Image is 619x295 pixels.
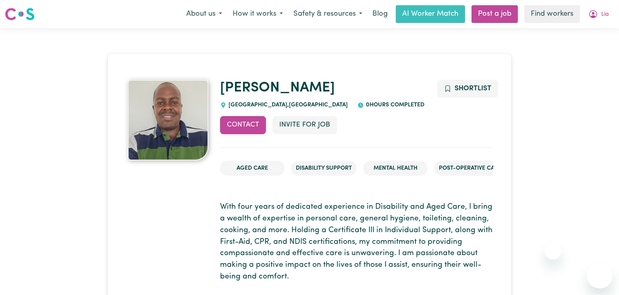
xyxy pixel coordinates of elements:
[288,6,368,23] button: Safety & resources
[226,102,348,108] span: [GEOGRAPHIC_DATA] , [GEOGRAPHIC_DATA]
[455,85,491,92] span: Shortlist
[587,263,613,289] iframe: Button to launch messaging window
[524,5,580,23] a: Find workers
[181,6,227,23] button: About us
[126,80,210,160] a: AARON's profile picture'
[601,10,609,19] span: Lia
[434,161,506,176] li: Post-operative care
[437,80,498,98] button: Add to shortlist
[5,5,35,23] a: Careseekers logo
[128,80,208,160] img: AARON
[227,6,288,23] button: How it works
[368,5,393,23] a: Blog
[220,81,335,95] a: [PERSON_NAME]
[472,5,518,23] a: Post a job
[364,102,424,108] span: 0 hours completed
[396,5,465,23] a: AI Worker Match
[545,243,561,260] iframe: Close message
[220,161,285,176] li: Aged Care
[363,161,428,176] li: Mental Health
[291,161,357,176] li: Disability Support
[272,116,337,134] button: Invite for Job
[583,6,614,23] button: My Account
[5,7,35,21] img: Careseekers logo
[220,116,266,134] button: Contact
